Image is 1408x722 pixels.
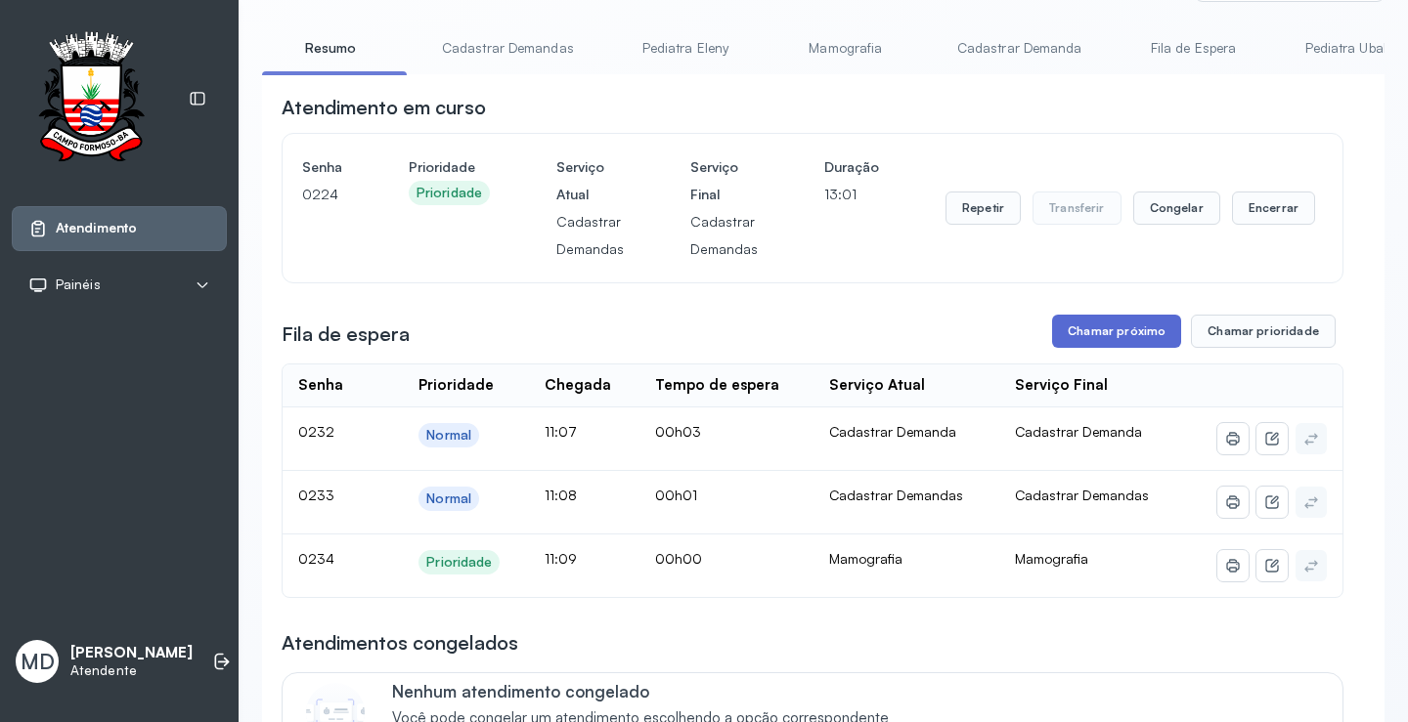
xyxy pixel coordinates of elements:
[1015,376,1108,395] div: Serviço Final
[21,31,161,167] img: Logotipo do estabelecimento
[1191,315,1336,348] button: Chamar prioridade
[777,32,914,64] a: Mamografia
[556,153,624,208] h4: Serviço Atual
[302,181,342,208] p: 0224
[655,487,697,503] span: 00h01
[298,550,334,567] span: 0234
[282,94,486,121] h3: Atendimento em curso
[417,185,482,201] div: Prioridade
[262,32,399,64] a: Resumo
[392,681,909,701] p: Nenhum atendimento congelado
[545,376,611,395] div: Chegada
[655,423,701,440] span: 00h03
[70,644,193,662] p: [PERSON_NAME]
[1052,315,1181,348] button: Chamar próximo
[426,427,471,444] div: Normal
[655,550,702,567] span: 00h00
[422,32,594,64] a: Cadastrar Demandas
[298,376,343,395] div: Senha
[938,32,1102,64] a: Cadastrar Demanda
[556,208,624,263] p: Cadastrar Demandas
[1015,423,1142,440] span: Cadastrar Demanda
[829,487,984,504] div: Cadastrar Demandas
[409,153,490,181] h4: Prioridade
[1015,487,1149,503] span: Cadastrar Demandas
[829,423,984,441] div: Cadastrar Demanda
[282,320,410,348] h3: Fila de espera
[1015,550,1088,567] span: Mamografia
[829,550,984,568] div: Mamografia
[545,550,577,567] span: 11:09
[1133,191,1220,225] button: Congelar
[282,629,518,657] h3: Atendimentos congelados
[298,487,334,503] span: 0233
[545,487,577,503] span: 11:08
[824,181,879,208] p: 13:01
[70,662,193,679] p: Atendente
[824,153,879,181] h4: Duração
[655,376,779,395] div: Tempo de espera
[946,191,1021,225] button: Repetir
[418,376,494,395] div: Prioridade
[829,376,925,395] div: Serviço Atual
[1125,32,1262,64] a: Fila de Espera
[617,32,754,64] a: Pediatra Eleny
[1033,191,1122,225] button: Transferir
[56,276,101,293] span: Painéis
[1232,191,1315,225] button: Encerrar
[690,153,758,208] h4: Serviço Final
[426,554,492,571] div: Prioridade
[545,423,577,440] span: 11:07
[302,153,342,181] h4: Senha
[690,208,758,263] p: Cadastrar Demandas
[298,423,334,440] span: 0232
[426,490,471,507] div: Normal
[28,219,210,238] a: Atendimento
[56,220,137,236] span: Atendimento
